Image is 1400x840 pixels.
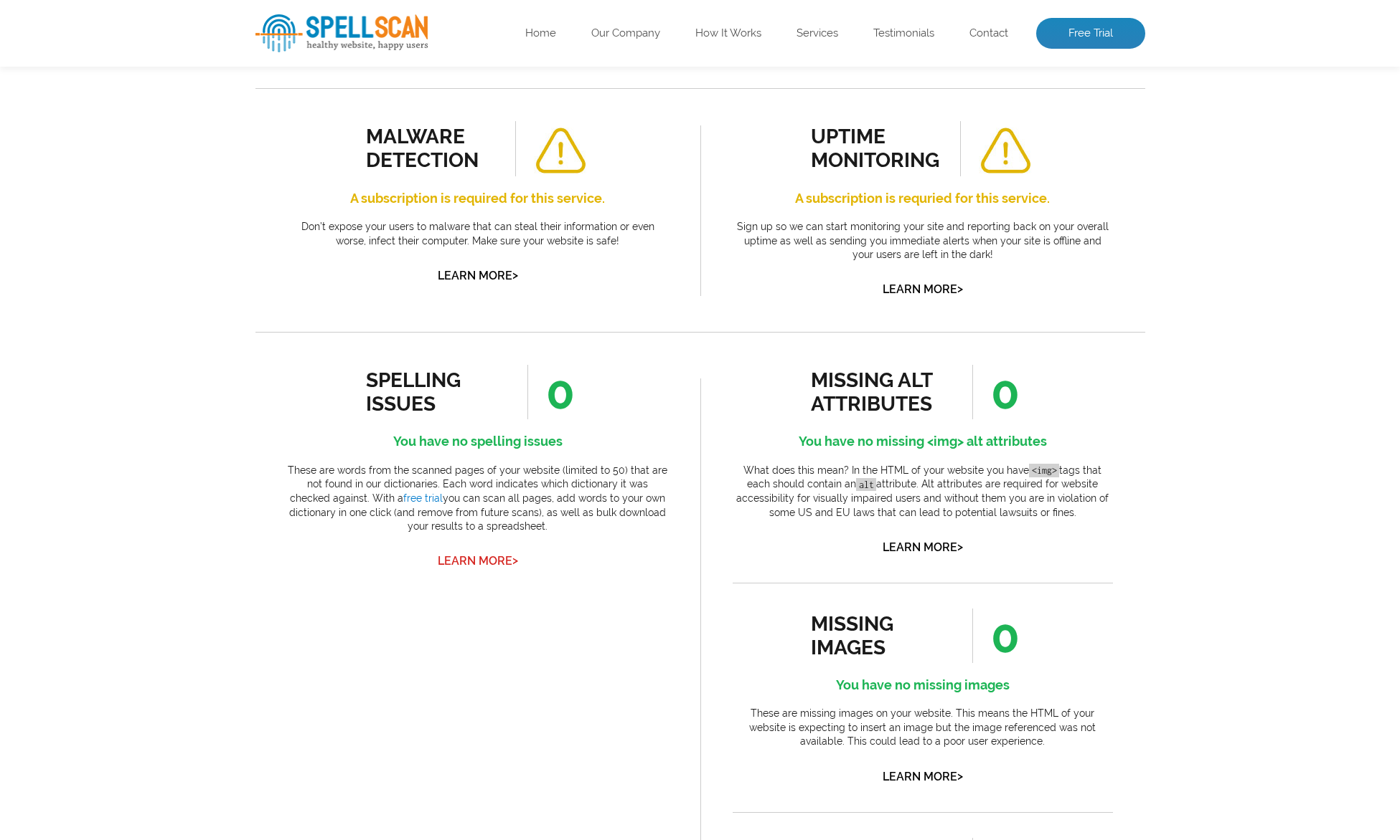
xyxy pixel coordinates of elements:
[438,269,518,282] a: Learn More>
[288,430,668,453] h4: You have no spelling issues
[972,365,1020,419] span: 0
[733,707,1113,749] p: These are missing images on your website. This means the HTML of your website is expecting to ins...
[733,464,1113,520] p: What does this mean? In the HTML of your website you have tags that each should contain an attrib...
[288,220,668,248] p: Don’t expose your users to malware that can steal their information or even worse, infect their c...
[957,766,963,786] span: >
[733,187,1113,210] h4: A subscription is requried for this service.
[972,608,1020,663] span: 0
[811,125,941,172] div: uptime monitoring
[733,430,1113,453] h4: You have no missing <img> alt attributes
[255,14,428,52] img: spellScan
[733,674,1113,697] h4: You have no missing images
[811,612,941,659] div: missing images
[512,265,518,285] span: >
[979,128,1032,174] img: alert
[883,770,963,783] a: Learn More>
[873,27,934,41] a: Testimonials
[1029,464,1059,477] code: <img>
[695,27,761,41] a: How It Works
[883,282,963,296] a: Learn More>
[811,368,941,416] div: missing alt attributes
[534,128,587,174] img: alert
[957,279,963,299] span: >
[591,27,660,41] a: Our Company
[403,492,443,504] a: free trial
[438,554,518,568] a: Learn More>
[883,540,963,554] a: Learn More>
[1036,18,1145,49] a: Free Trial
[733,220,1113,262] p: Sign up so we can start monitoring your site and reporting back on your overall uptime as well as...
[957,537,963,557] span: >
[797,27,838,41] a: Services
[527,365,575,419] span: 0
[525,27,556,41] a: Home
[366,125,496,172] div: malware detection
[969,27,1008,41] a: Contact
[856,478,876,492] code: alt
[288,464,668,534] p: These are words from the scanned pages of your website (limited to 50) that are not found in our ...
[288,187,668,210] h4: A subscription is required for this service.
[512,550,518,571] span: >
[366,368,496,416] div: spelling issues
